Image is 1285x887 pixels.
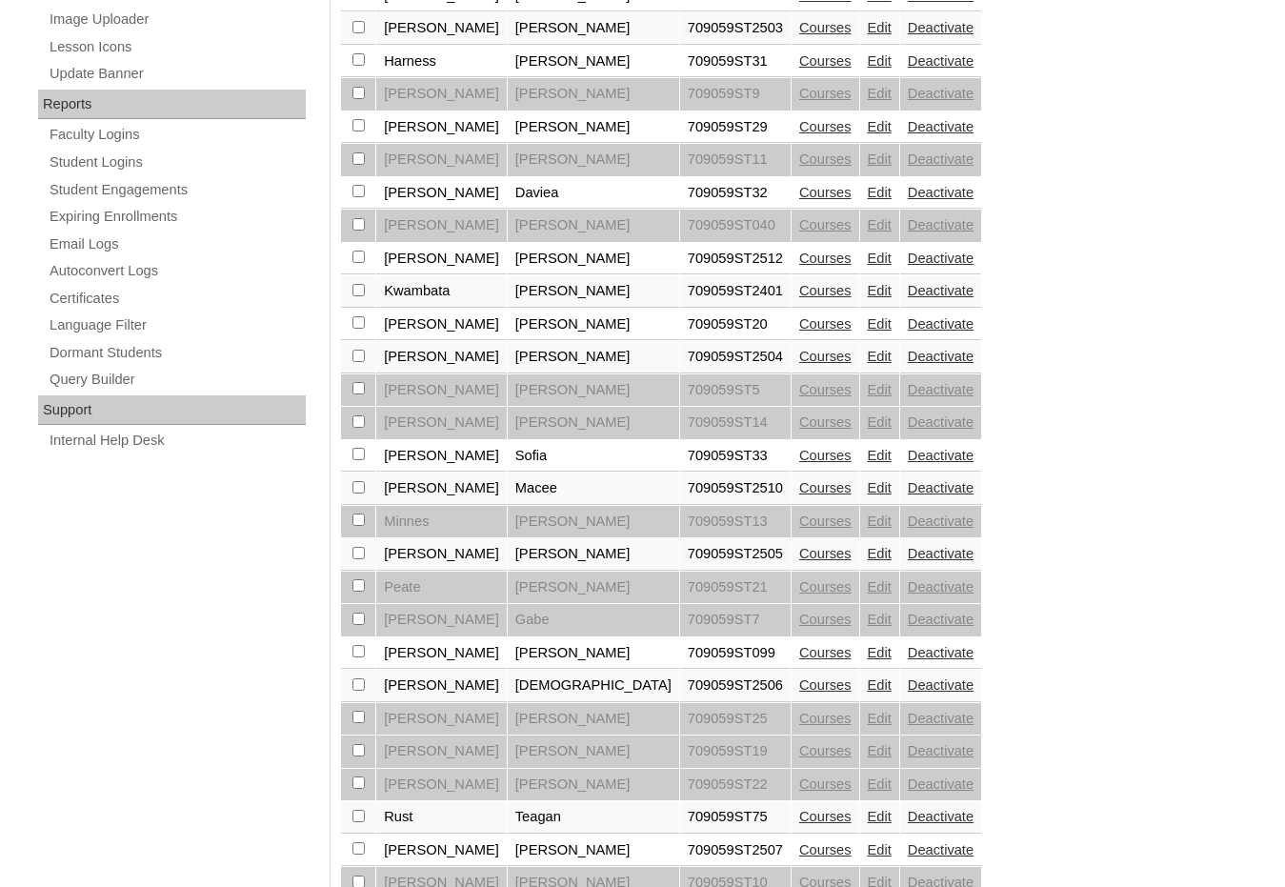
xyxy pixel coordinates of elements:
[508,275,679,308] td: [PERSON_NAME]
[680,407,791,439] td: 709059ST14
[680,538,791,571] td: 709059ST2505
[799,579,852,595] a: Courses
[680,243,791,275] td: 709059ST2512
[908,316,974,332] a: Deactivate
[680,835,791,867] td: 709059ST2507
[376,144,507,176] td: [PERSON_NAME]
[799,842,852,857] a: Courses
[48,62,306,86] a: Update Banner
[680,12,791,45] td: 709059ST2503
[680,309,791,341] td: 709059ST20
[48,287,306,311] a: Certificates
[799,809,852,824] a: Courses
[868,414,892,430] a: Edit
[48,341,306,365] a: Dormant Students
[508,604,679,636] td: Gabe
[508,309,679,341] td: [PERSON_NAME]
[868,20,892,35] a: Edit
[508,736,679,768] td: [PERSON_NAME]
[508,440,679,473] td: Sofia
[376,210,507,242] td: [PERSON_NAME]
[908,809,974,824] a: Deactivate
[799,480,852,495] a: Courses
[376,341,507,373] td: [PERSON_NAME]
[868,480,892,495] a: Edit
[376,769,507,801] td: [PERSON_NAME]
[680,473,791,505] td: 709059ST2510
[508,473,679,505] td: Macee
[376,473,507,505] td: [PERSON_NAME]
[38,90,306,120] div: Reports
[376,835,507,867] td: [PERSON_NAME]
[799,283,852,298] a: Courses
[508,78,679,111] td: [PERSON_NAME]
[908,448,974,463] a: Deactivate
[508,703,679,736] td: [PERSON_NAME]
[680,670,791,702] td: 709059ST2506
[376,506,507,538] td: Minnes
[376,407,507,439] td: [PERSON_NAME]
[376,177,507,210] td: [PERSON_NAME]
[680,572,791,604] td: 709059ST21
[868,185,892,200] a: Edit
[48,178,306,202] a: Student Engagements
[868,151,892,167] a: Edit
[376,572,507,604] td: Peate
[799,546,852,561] a: Courses
[680,440,791,473] td: 709059ST33
[680,374,791,407] td: 709059ST5
[908,151,974,167] a: Deactivate
[48,368,306,392] a: Query Builder
[799,151,852,167] a: Courses
[868,711,892,726] a: Edit
[508,670,679,702] td: [DEMOGRAPHIC_DATA]
[376,309,507,341] td: [PERSON_NAME]
[508,374,679,407] td: [PERSON_NAME]
[376,46,507,78] td: Harness
[508,341,679,373] td: [PERSON_NAME]
[508,111,679,144] td: [PERSON_NAME]
[799,251,852,266] a: Courses
[680,78,791,111] td: 709059ST9
[799,645,852,660] a: Courses
[508,506,679,538] td: [PERSON_NAME]
[908,185,974,200] a: Deactivate
[48,8,306,31] a: Image Uploader
[799,382,852,397] a: Courses
[680,703,791,736] td: 709059ST25
[799,86,852,101] a: Courses
[799,217,852,232] a: Courses
[868,809,892,824] a: Edit
[868,382,892,397] a: Edit
[680,144,791,176] td: 709059ST11
[680,769,791,801] td: 709059ST22
[376,275,507,308] td: Kwambata
[799,448,852,463] a: Courses
[48,259,306,283] a: Autoconvert Logs
[799,349,852,364] a: Courses
[868,349,892,364] a: Edit
[48,232,306,256] a: Email Logs
[868,86,892,101] a: Edit
[376,243,507,275] td: [PERSON_NAME]
[868,514,892,529] a: Edit
[508,769,679,801] td: [PERSON_NAME]
[376,801,507,834] td: Rust
[48,35,306,59] a: Lesson Icons
[680,275,791,308] td: 709059ST2401
[376,374,507,407] td: [PERSON_NAME]
[908,677,974,693] a: Deactivate
[508,637,679,670] td: [PERSON_NAME]
[48,313,306,337] a: Language Filter
[680,801,791,834] td: 709059ST75
[908,382,974,397] a: Deactivate
[868,546,892,561] a: Edit
[908,414,974,430] a: Deactivate
[908,349,974,364] a: Deactivate
[508,144,679,176] td: [PERSON_NAME]
[508,177,679,210] td: Daviea
[799,185,852,200] a: Courses
[508,538,679,571] td: [PERSON_NAME]
[908,119,974,134] a: Deactivate
[868,119,892,134] a: Edit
